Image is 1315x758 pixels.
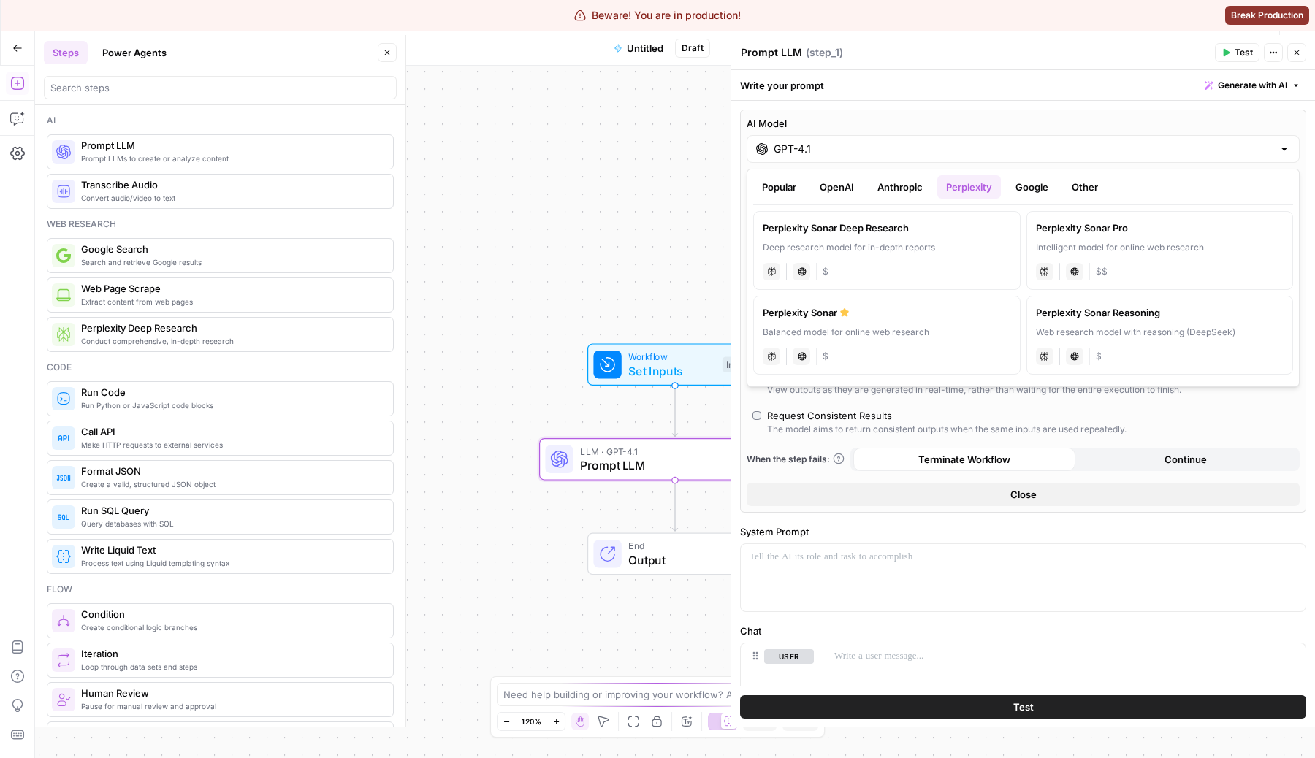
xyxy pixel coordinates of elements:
[81,281,381,296] span: Web Page Scrape
[763,221,1011,235] div: Perplexity Sonar Deep Research
[1063,175,1107,199] button: Other
[47,114,394,127] div: Ai
[605,37,672,60] button: Untitled
[869,175,931,199] button: Anthropic
[81,242,381,256] span: Google Search
[937,175,1001,199] button: Perplexity
[764,649,814,664] button: user
[1165,452,1207,467] span: Continue
[81,424,381,439] span: Call API
[81,543,381,557] span: Write Liquid Text
[81,399,381,411] span: Run Python or JavaScript code blocks
[918,452,1010,467] span: Terminate Workflow
[539,343,811,386] div: WorkflowSet InputsInputs
[767,408,892,423] div: Request Consistent Results
[1036,241,1284,254] div: Intelligent model for online web research
[94,41,175,64] button: Power Agents
[81,138,381,153] span: Prompt LLM
[627,41,663,55] span: Untitled
[740,624,1306,638] label: Chat
[672,481,677,532] g: Edge from step_1 to end
[1036,221,1284,235] div: Perplexity Sonar Pro
[682,42,704,55] span: Draft
[806,45,843,60] span: ( step_1 )
[1235,46,1253,59] span: Test
[747,116,1300,131] label: AI Model
[81,557,381,569] span: Process text using Liquid templating syntax
[823,265,828,278] span: Cost tier
[81,686,381,700] span: Human Review
[1036,305,1284,320] div: Perplexity Sonar Reasoning
[672,386,677,437] g: Edge from start to step_1
[628,539,747,553] span: End
[539,438,811,481] div: LLM · GPT-4.1Prompt LLMStep 1
[81,503,381,518] span: Run SQL Query
[81,296,381,307] span: Extract content from web pages
[731,70,1315,100] div: Write your prompt
[81,192,381,204] span: Convert audio/video to text
[763,326,1011,339] div: Balanced model for online web research
[1096,265,1108,278] span: Cost tier
[81,518,381,529] span: Query databases with SQL
[1075,448,1297,471] button: Continue
[747,453,845,466] a: When the step fails:
[580,444,764,458] span: LLM · GPT-4.1
[81,256,381,268] span: Search and retrieve Google results
[823,350,828,363] span: Cost tier
[774,142,1273,156] input: Select a model
[47,361,394,374] div: Code
[1199,76,1306,95] button: Generate with AI
[1096,350,1102,363] span: Cost tier
[81,439,381,451] span: Make HTTP requests to external services
[767,383,1181,397] div: View outputs as they are generated in real-time, rather than waiting for the entire execution to ...
[747,483,1300,506] button: Close
[539,533,811,575] div: EndOutput
[1215,43,1259,62] button: Test
[574,8,741,23] div: Beware! You are in production!
[1013,700,1034,714] span: Test
[752,411,761,420] input: Request Consistent ResultsThe model aims to return consistent outputs when the same inputs are us...
[81,321,381,335] span: Perplexity Deep Research
[580,456,764,474] span: Prompt LLM
[741,643,814,746] div: user
[81,177,381,192] span: Transcribe Audio
[81,607,381,621] span: Condition
[1007,175,1057,199] button: Google
[521,716,541,727] span: 120%
[1231,9,1303,22] span: Break Production
[47,583,394,596] div: Flow
[81,646,381,661] span: Iteration
[723,356,755,372] div: Inputs
[81,385,381,399] span: Run Code
[753,175,805,199] button: Popular
[628,551,747,569] span: Output
[81,335,381,347] span: Conduct comprehensive, in-depth research
[628,362,715,380] span: Set Inputs
[81,478,381,490] span: Create a valid, structured JSON object
[741,45,802,60] textarea: Prompt LLM
[1036,326,1284,339] div: Web research model with reasoning (DeepSeek)
[81,661,381,673] span: Loop through data sets and steps
[740,524,1306,539] label: System Prompt
[767,423,1127,436] div: The model aims to return consistent outputs when the same inputs are used repeatedly.
[763,241,1011,254] div: Deep research model for in-depth reports
[1218,79,1287,92] span: Generate with AI
[811,175,863,199] button: OpenAI
[1010,487,1037,502] span: Close
[81,464,381,478] span: Format JSON
[81,153,381,164] span: Prompt LLMs to create or analyze content
[628,350,715,364] span: Workflow
[1225,6,1309,25] button: Break Production
[740,695,1306,719] button: Test
[81,700,381,712] span: Pause for manual review and approval
[47,218,394,231] div: Web research
[763,305,1011,320] div: Perplexity Sonar
[50,80,390,95] input: Search steps
[44,41,88,64] button: Steps
[81,621,381,633] span: Create conditional logic branches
